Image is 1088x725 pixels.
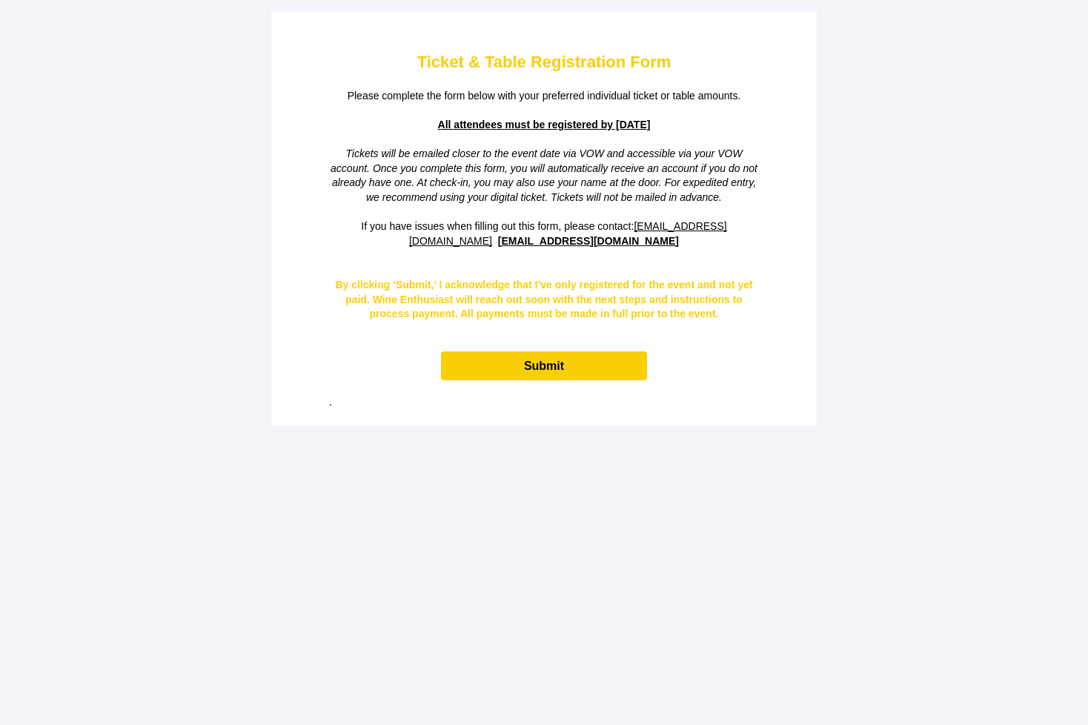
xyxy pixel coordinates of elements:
[331,148,757,203] em: Tickets will be emailed closer to the event date via VOW and accessible via your VOW account. Onc...
[329,395,759,410] p: .
[417,53,671,71] strong: Ticket & Table Registration Form
[631,220,634,232] span: :
[348,90,741,102] span: Please complete the form below with your preferred individual ticket or table amounts.
[498,235,679,247] a: [EMAIL_ADDRESS][DOMAIN_NAME]
[524,360,564,372] span: Submit
[335,279,752,320] span: By clicking ‘Submit,’ I acknowledge that I’ve only registered for the event and not yet paid. Win...
[438,119,651,130] strong: All attendees must be registered by [DATE]
[409,220,727,247] a: [EMAIL_ADDRESS][DOMAIN_NAME]
[361,220,726,247] span: If you have issues when filling out this form, please contact
[441,351,647,380] a: Submit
